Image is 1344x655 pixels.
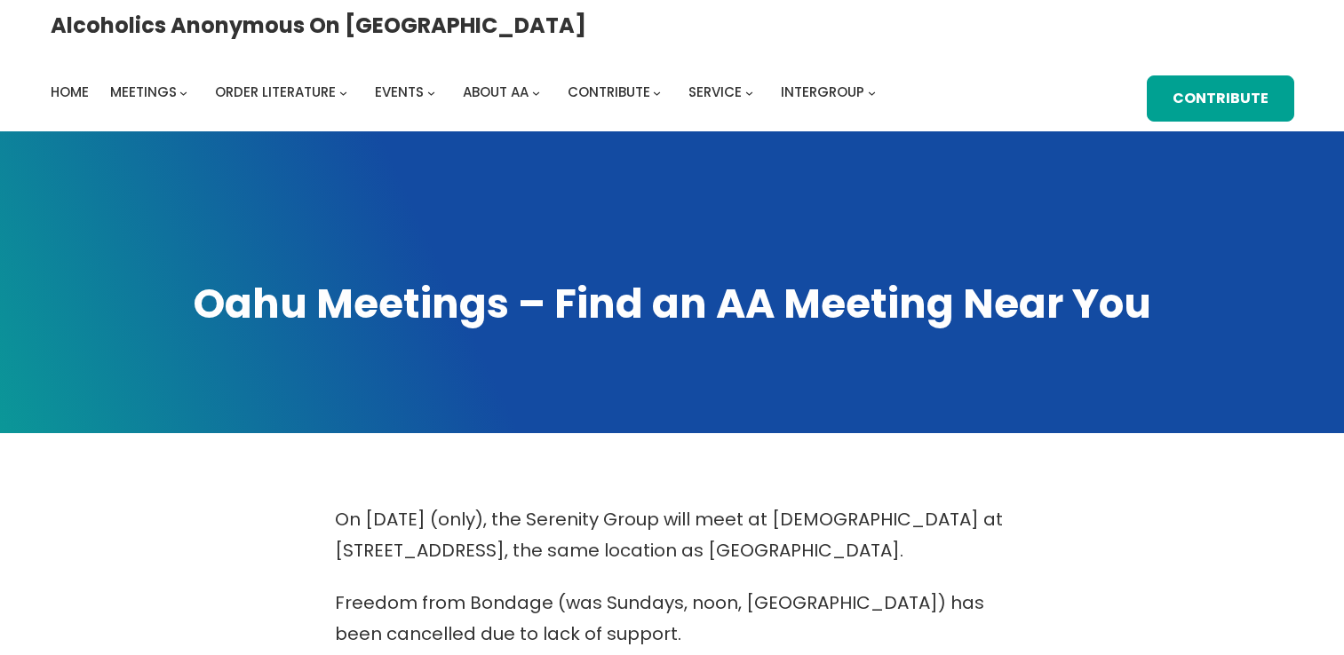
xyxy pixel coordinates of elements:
[110,83,177,101] span: Meetings
[51,277,1294,332] h1: Oahu Meetings – Find an AA Meeting Near You
[1147,75,1294,122] a: Contribute
[653,89,661,97] button: Contribute submenu
[375,80,424,105] a: Events
[532,89,540,97] button: About AA submenu
[179,89,187,97] button: Meetings submenu
[335,504,1010,566] p: On [DATE] (only), the Serenity Group will meet at [DEMOGRAPHIC_DATA] at [STREET_ADDRESS], the sam...
[463,83,529,101] span: About AA
[568,83,650,101] span: Contribute
[688,80,742,105] a: Service
[463,80,529,105] a: About AA
[781,83,864,101] span: Intergroup
[568,80,650,105] a: Contribute
[781,80,864,105] a: Intergroup
[745,89,753,97] button: Service submenu
[375,83,424,101] span: Events
[110,80,177,105] a: Meetings
[51,80,89,105] a: Home
[51,83,89,101] span: Home
[335,588,1010,650] p: Freedom from Bondage (was Sundays, noon, [GEOGRAPHIC_DATA]) has been cancelled due to lack of sup...
[427,89,435,97] button: Events submenu
[215,83,336,101] span: Order Literature
[51,80,882,105] nav: Intergroup
[868,89,876,97] button: Intergroup submenu
[688,83,742,101] span: Service
[51,6,586,44] a: Alcoholics Anonymous on [GEOGRAPHIC_DATA]
[339,89,347,97] button: Order Literature submenu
